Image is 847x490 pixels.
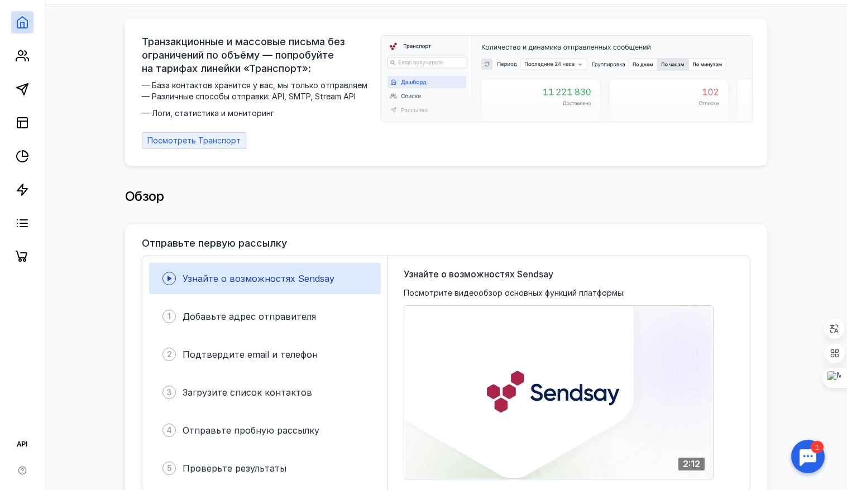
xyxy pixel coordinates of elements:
span: 3 [166,387,172,398]
span: Узнайте о возможностях Sendsay [183,273,334,284]
div: 1 [25,7,38,19]
img: dashboard-transport-banner [381,36,752,122]
span: Отправьте пробную рассылку [183,425,319,436]
a: Посмотреть Транспорт [142,132,246,149]
span: — База контактов хранится у вас, мы только отправляем — Различные способы отправки: API, SMTP, St... [142,80,374,119]
span: 5 [167,463,172,474]
span: Обзор [125,188,164,204]
span: Узнайте о возможностях Sendsay [404,267,553,281]
span: 1 [168,311,171,322]
h3: Отправьте первую рассылку [142,238,287,249]
div: 2:12 [678,458,705,470]
span: 2 [167,349,172,360]
span: Загрузите список контактов [183,387,312,398]
span: 4 [166,425,172,436]
span: Подтвердите email и телефон [183,349,318,360]
span: Посмотрите видеообзор основных функций платформы: [404,287,625,299]
span: Посмотреть Транспорт [147,136,241,146]
span: Добавьте адрес отправителя [183,311,316,322]
span: Транзакционные и массовые письма без ограничений по объёму — попробуйте на тарифах линейки «Транс... [142,35,374,75]
span: Проверьте результаты [183,463,286,474]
